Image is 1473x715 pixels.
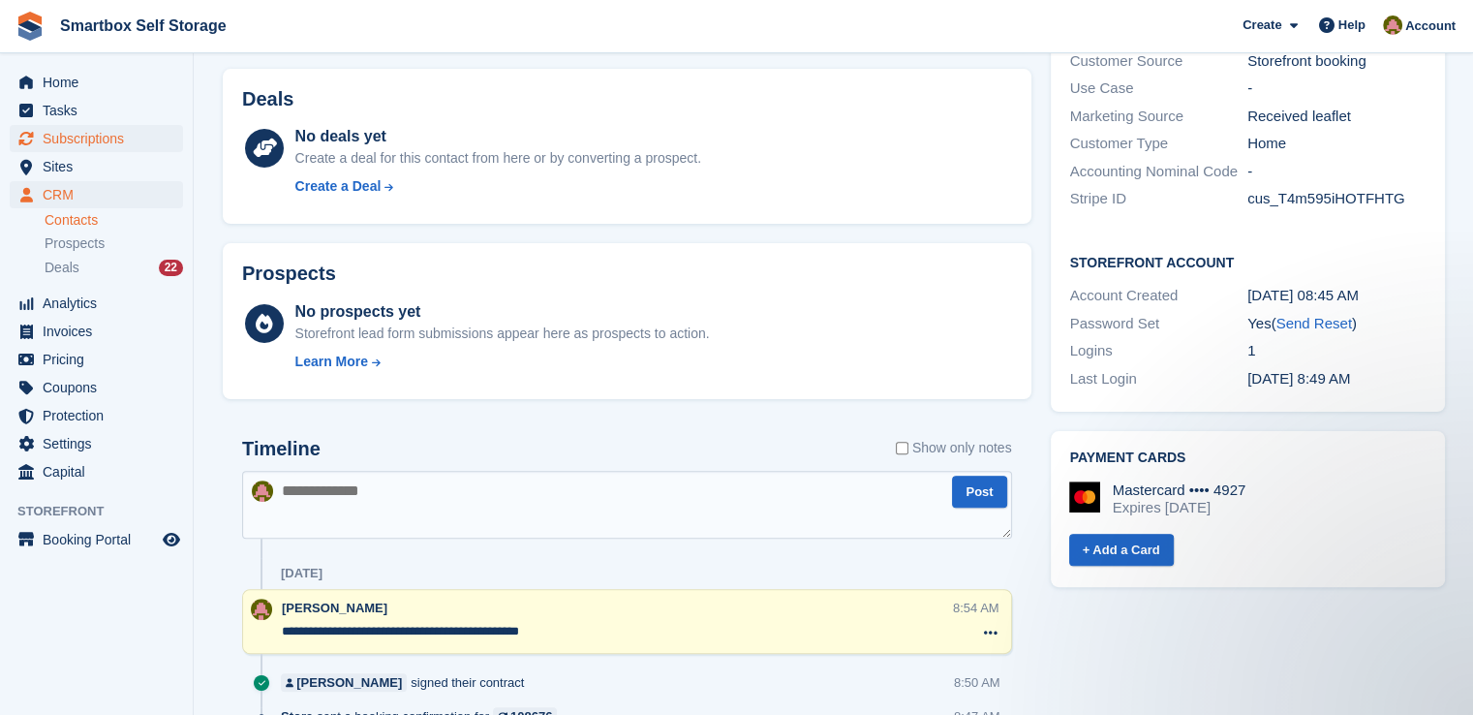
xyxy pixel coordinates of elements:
div: Marketing Source [1070,106,1248,128]
div: Accounting Nominal Code [1070,161,1248,183]
a: menu [10,97,183,124]
a: menu [10,526,183,553]
div: Use Case [1070,78,1248,100]
div: Stripe ID [1070,188,1248,210]
div: - [1247,161,1426,183]
div: Storefront lead form submissions appear here as prospects to action. [295,324,710,344]
span: Pricing [43,346,159,373]
img: Alex Selenitsas [252,481,273,502]
div: cus_T4m595iHOTFHTG [1247,188,1426,210]
a: Deals 22 [45,258,183,278]
span: Tasks [43,97,159,124]
a: Send Reset [1275,315,1351,331]
div: 1 [1247,340,1426,362]
span: Deals [45,259,79,277]
a: menu [10,430,183,457]
h2: Prospects [242,263,336,285]
div: Expires [DATE] [1113,499,1246,516]
span: Create [1243,16,1281,35]
div: Mastercard •••• 4927 [1113,482,1246,499]
h2: Storefront Account [1070,252,1426,271]
a: Preview store [160,528,183,551]
span: Help [1338,16,1366,35]
div: [PERSON_NAME] [296,673,402,692]
img: Alex Selenitsas [251,599,272,620]
a: menu [10,346,183,373]
span: Subscriptions [43,125,159,152]
a: Create a Deal [295,176,701,197]
span: Home [43,69,159,96]
span: Invoices [43,318,159,345]
a: menu [10,402,183,429]
span: Storefront [17,502,193,521]
span: Protection [43,402,159,429]
div: No prospects yet [295,300,710,324]
button: Post [952,476,1006,508]
a: + Add a Card [1069,534,1174,566]
input: Show only notes [896,438,908,458]
a: menu [10,153,183,180]
div: Password Set [1070,313,1248,335]
div: Customer Source [1070,50,1248,73]
a: Prospects [45,233,183,254]
div: Received leaflet [1247,106,1426,128]
h2: Payment cards [1070,451,1426,466]
a: menu [10,125,183,152]
a: Learn More [295,352,710,372]
div: Account Created [1070,285,1248,307]
div: Create a deal for this contact from here or by converting a prospect. [295,148,701,169]
img: stora-icon-8386f47178a22dfd0bd8f6a31ec36ba5ce8667c1dd55bd0f319d3a0aa187defe.svg [15,12,45,41]
a: Contacts [45,211,183,230]
span: Analytics [43,290,159,317]
div: Logins [1070,340,1248,362]
div: 8:54 AM [953,599,999,617]
h2: Deals [242,88,293,110]
a: [PERSON_NAME] [281,673,407,692]
a: menu [10,181,183,208]
span: Settings [43,430,159,457]
div: No deals yet [295,125,701,148]
div: Create a Deal [295,176,382,197]
time: 2025-09-18 07:49:27 UTC [1247,370,1350,387]
span: CRM [43,181,159,208]
div: Home [1247,133,1426,155]
h2: Timeline [242,438,321,460]
span: Capital [43,458,159,485]
div: Learn More [295,352,368,372]
a: menu [10,290,183,317]
img: Alex Selenitsas [1383,16,1402,35]
div: 22 [159,260,183,276]
div: [DATE] 08:45 AM [1247,285,1426,307]
span: [PERSON_NAME] [282,601,387,615]
span: Prospects [45,234,105,253]
a: menu [10,69,183,96]
div: [DATE] [281,566,322,581]
span: ( ) [1271,315,1356,331]
div: signed their contract [281,673,534,692]
a: menu [10,458,183,485]
a: menu [10,374,183,401]
span: Booking Portal [43,526,159,553]
img: Mastercard Logo [1069,482,1100,513]
label: Show only notes [896,438,1012,458]
div: Yes [1247,313,1426,335]
span: Coupons [43,374,159,401]
a: Smartbox Self Storage [52,10,234,42]
div: - [1247,78,1426,100]
a: menu [10,318,183,345]
div: Last Login [1070,368,1248,390]
div: 8:50 AM [954,673,1000,692]
span: Sites [43,153,159,180]
div: Storefront booking [1247,50,1426,73]
span: Account [1405,16,1456,36]
div: Customer Type [1070,133,1248,155]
